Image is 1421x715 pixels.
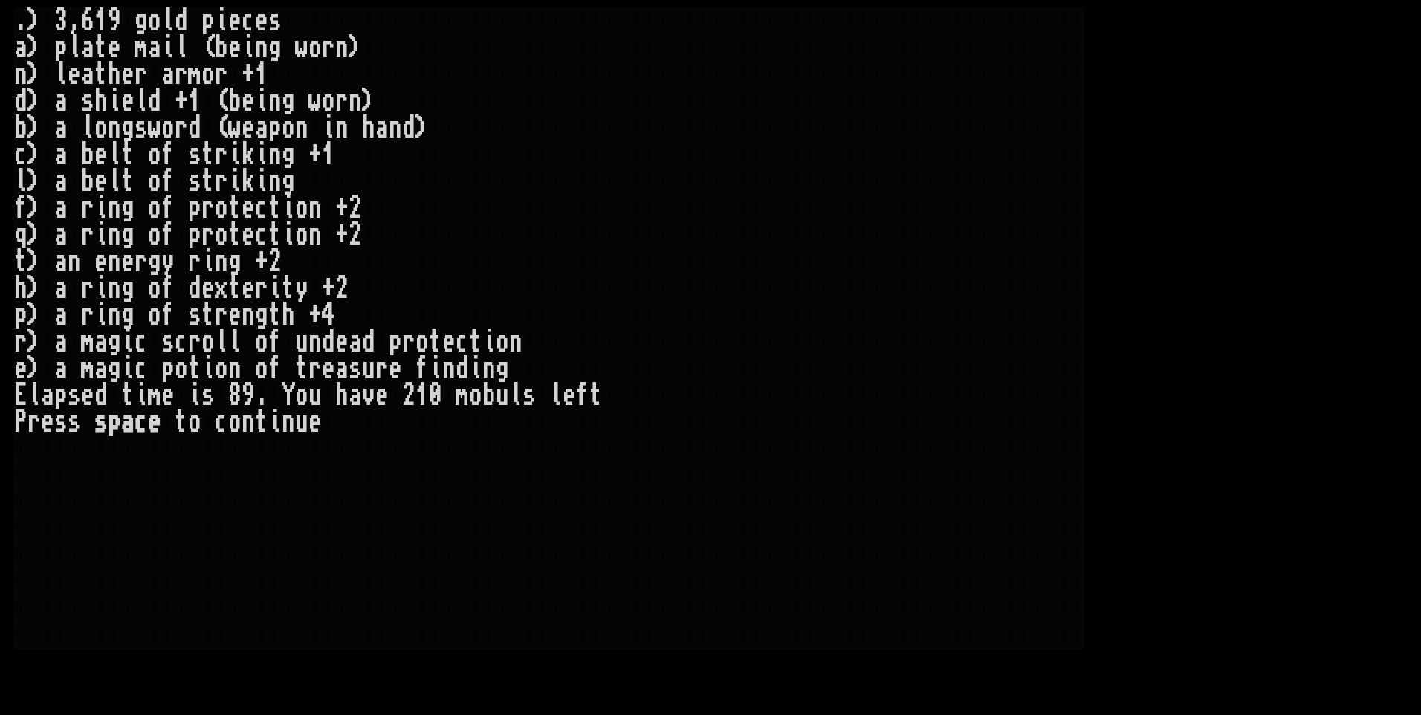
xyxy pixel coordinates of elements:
div: t [268,221,282,248]
div: f [161,168,175,195]
div: o [215,195,228,221]
div: e [242,88,255,114]
div: r [81,302,94,329]
div: c [14,141,27,168]
div: ) [27,7,41,34]
div: a [54,275,68,302]
div: ) [27,168,41,195]
div: e [242,195,255,221]
div: t [121,168,135,195]
div: a [349,329,362,355]
div: i [215,7,228,34]
div: i [228,141,242,168]
div: + [175,88,188,114]
div: e [242,221,255,248]
div: r [201,195,215,221]
div: n [349,88,362,114]
div: o [255,329,268,355]
div: t [282,275,295,302]
div: l [14,168,27,195]
div: 1 [188,88,201,114]
div: i [161,34,175,61]
div: d [322,329,335,355]
div: , [68,7,81,34]
div: t [14,248,27,275]
div: n [108,302,121,329]
div: t [201,302,215,329]
div: a [148,34,161,61]
div: o [255,355,268,382]
div: a [54,329,68,355]
div: 6 [81,7,94,34]
div: 1 [255,61,268,88]
div: l [175,34,188,61]
div: f [161,221,175,248]
div: l [68,34,81,61]
div: i [228,168,242,195]
div: b [81,168,94,195]
div: t [268,195,282,221]
div: m [81,355,94,382]
div: r [402,329,415,355]
div: g [108,355,121,382]
div: s [135,114,148,141]
div: r [215,302,228,329]
div: i [94,195,108,221]
div: e [242,275,255,302]
div: a [54,355,68,382]
div: x [215,275,228,302]
div: o [201,329,215,355]
div: + [308,141,322,168]
div: s [349,355,362,382]
div: n [108,275,121,302]
div: g [121,195,135,221]
div: f [161,141,175,168]
div: a [81,61,94,88]
div: a [54,141,68,168]
div: m [81,329,94,355]
div: h [282,302,295,329]
div: r [375,355,389,382]
div: ) [27,275,41,302]
div: y [161,248,175,275]
div: i [255,141,268,168]
div: d [456,355,469,382]
div: E [14,382,27,409]
div: i [322,114,335,141]
div: a [375,114,389,141]
div: i [121,329,135,355]
div: a [54,168,68,195]
div: n [242,302,255,329]
div: l [81,114,94,141]
div: ) [27,34,41,61]
div: a [94,329,108,355]
div: e [108,34,121,61]
div: t [94,61,108,88]
div: k [242,141,255,168]
div: n [228,355,242,382]
div: r [175,61,188,88]
div: p [14,302,27,329]
div: i [469,355,482,382]
div: m [188,61,201,88]
div: p [389,329,402,355]
div: n [308,329,322,355]
div: o [148,141,161,168]
div: o [215,221,228,248]
div: r [81,275,94,302]
div: g [255,302,268,329]
div: r [188,329,201,355]
div: c [175,329,188,355]
div: f [268,329,282,355]
div: o [415,329,429,355]
div: + [335,195,349,221]
div: b [81,141,94,168]
div: ) [27,302,41,329]
div: g [282,168,295,195]
div: s [161,329,175,355]
div: s [188,168,201,195]
div: r [135,61,148,88]
div: . [14,7,27,34]
div: d [148,88,161,114]
div: b [215,34,228,61]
